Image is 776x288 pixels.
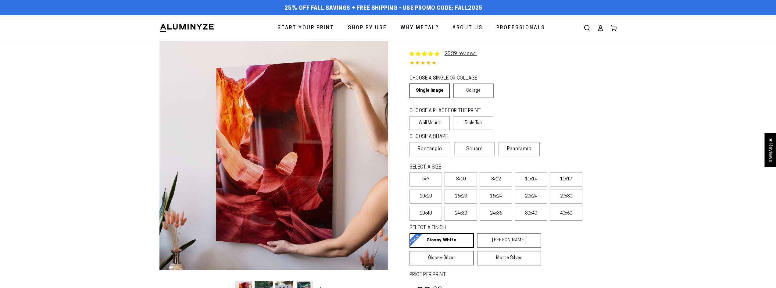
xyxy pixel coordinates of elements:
[480,172,512,187] label: 8x12
[409,225,527,232] legend: SELECT A FINISH
[284,5,482,12] span: 25% off FALL Savings + Free Shipping - Use Promo Code: FALL2025
[515,172,547,187] label: 11x14
[448,20,487,36] a: About Us
[401,24,439,33] span: Why Metal?
[453,116,493,130] label: Table Top
[445,207,477,221] label: 24x30
[418,145,442,153] span: Rectangle
[477,233,541,248] a: [PERSON_NAME]
[343,20,392,36] a: Shop By Use
[348,24,387,33] span: Shop By Use
[515,190,547,204] label: 20x24
[396,20,443,36] a: Why Metal?
[515,207,547,221] label: 30x40
[273,20,339,36] a: Start Your Print
[409,272,617,279] label: PRICE PER PRINT
[409,84,450,98] a: Single Image
[550,190,582,204] label: 20x30
[409,108,488,115] legend: CHOOSE A PLACE FOR THE PRINT
[453,84,494,98] a: Collage
[496,24,545,33] span: Professionals
[409,233,474,248] a: Glossy White
[409,75,488,82] legend: CHOOSE A SINGLE OR COLLAGE
[445,52,477,56] a: 2339 reviews.
[409,116,450,130] label: Wall Mount
[764,133,776,167] div: Click to open Judge.me floating reviews tab
[477,251,541,265] a: Matte Silver
[445,172,477,187] label: 8x10
[409,164,531,171] legend: SELECT A SIZE
[492,20,550,36] a: Professionals
[159,23,214,33] img: Aluminyze
[550,207,582,221] label: 40x60
[580,21,594,35] summary: Search our site
[409,172,442,187] label: 5x7
[409,207,442,221] label: 20x40
[466,145,483,153] span: Square
[409,251,474,265] a: Glossy Silver
[480,207,512,221] label: 24x36
[507,147,531,151] span: Panoramic
[409,133,489,140] legend: CHOOSE A SHAPE
[480,190,512,204] label: 16x24
[452,24,483,33] span: About Us
[277,24,334,33] span: Start Your Print
[409,59,617,68] div: 4.84 out of 5.0 stars
[409,190,442,204] label: 10x20
[550,172,582,187] label: 11x17
[445,190,477,204] label: 16x20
